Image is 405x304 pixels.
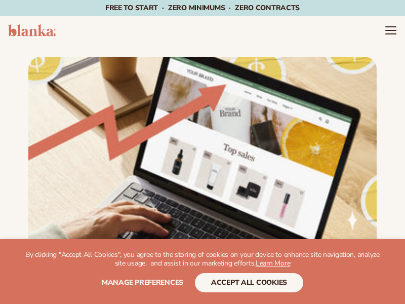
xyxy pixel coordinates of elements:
p: By clicking "Accept All Cookies", you agree to the storing of cookies on your device to enhance s... [20,251,385,268]
span: Free to start · ZERO minimums · ZERO contracts [105,3,300,13]
img: logo [8,24,56,36]
summary: Menu [385,24,397,36]
a: Learn More [256,258,290,268]
button: accept all cookies [195,273,303,292]
img: Growing money with ecommerce [28,57,377,286]
button: Manage preferences [102,273,183,292]
span: Manage preferences [102,278,183,287]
